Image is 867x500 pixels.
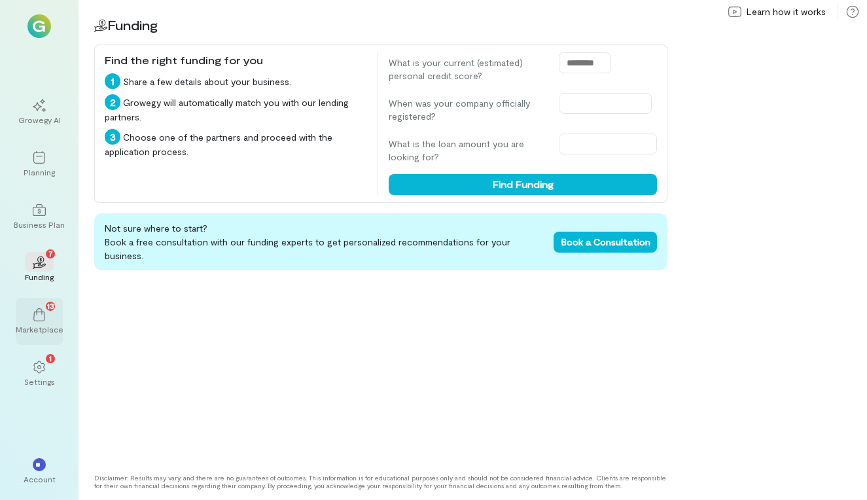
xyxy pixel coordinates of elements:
a: Funding [16,245,63,293]
span: Book a Consultation [561,236,650,247]
label: What is the loan amount you are looking for? [389,137,546,164]
a: Growegy AI [16,88,63,135]
div: 3 [105,129,120,145]
span: 1 [49,352,52,364]
span: 7 [48,247,53,259]
div: Share a few details about your business. [105,73,367,89]
label: When was your company officially registered? [389,97,546,123]
div: Account [24,474,56,484]
a: Settings [16,350,63,397]
label: What is your current (estimated) personal credit score? [389,56,546,82]
div: Funding [25,272,54,282]
div: Marketplace [16,324,63,334]
div: Find the right funding for you [105,52,367,68]
span: 13 [47,300,54,312]
a: Business Plan [16,193,63,240]
div: 2 [105,94,120,110]
div: Not sure where to start? Book a free consultation with our funding experts to get personalized re... [94,213,667,270]
button: Find Funding [389,174,657,195]
div: Planning [24,167,55,177]
div: Choose one of the partners and proceed with the application process. [105,129,367,158]
button: Book a Consultation [554,232,657,253]
a: Planning [16,141,63,188]
div: Growegy will automatically match you with our lending partners. [105,94,367,124]
a: Marketplace [16,298,63,345]
div: Business Plan [14,219,65,230]
span: Funding [107,17,158,33]
div: Settings [24,376,55,387]
span: Learn how it works [747,5,826,18]
div: Disclaimer: Results may vary, and there are no guarantees of outcomes. This information is for ed... [94,474,667,490]
div: Growegy AI [18,115,61,125]
div: 1 [105,73,120,89]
